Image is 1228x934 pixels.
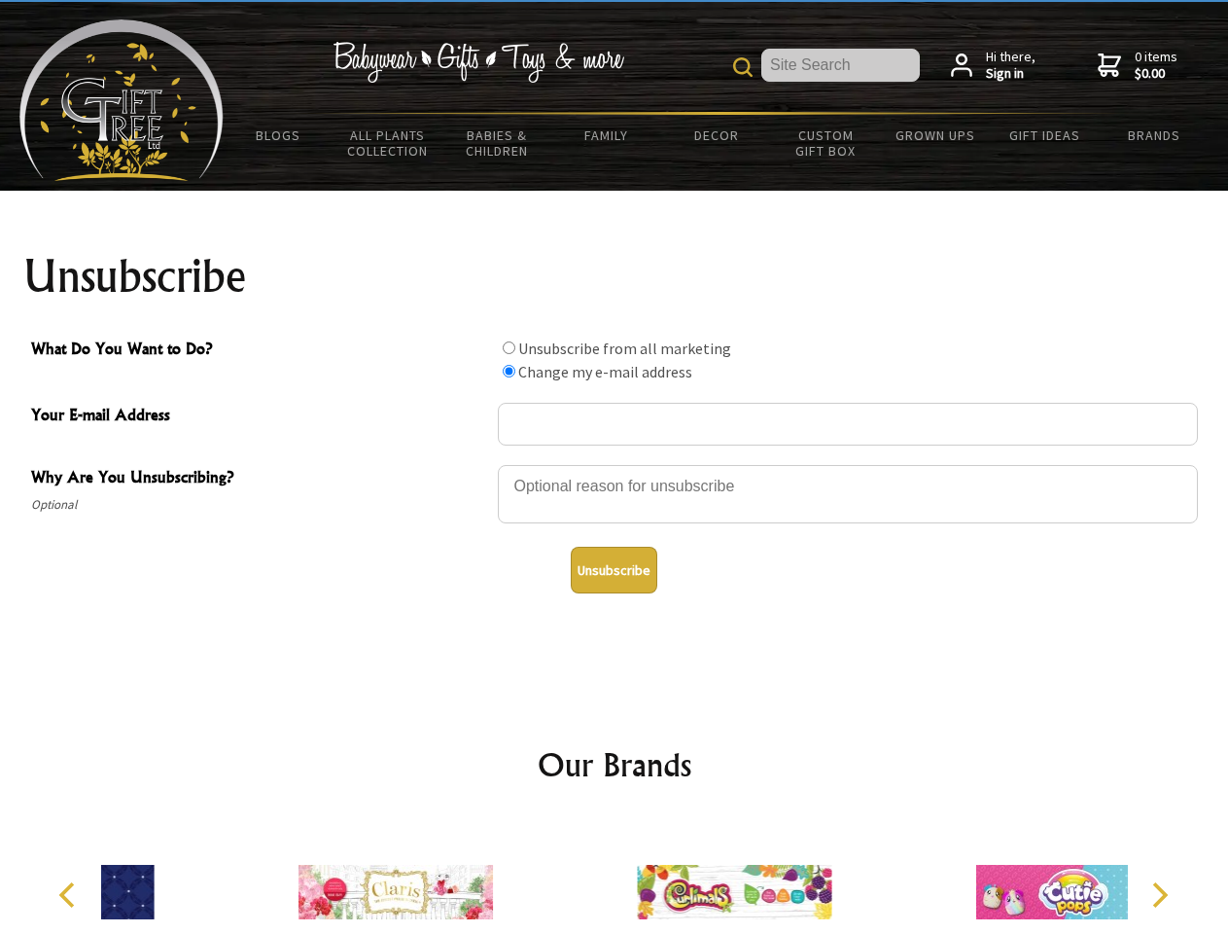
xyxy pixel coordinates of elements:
img: Babyware - Gifts - Toys and more... [19,19,224,181]
button: Unsubscribe [571,547,657,593]
button: Previous [49,874,91,916]
a: Brands [1100,115,1210,156]
a: Decor [661,115,771,156]
label: Unsubscribe from all marketing [518,339,731,358]
strong: Sign in [986,65,1035,83]
a: All Plants Collection [333,115,443,171]
a: 0 items$0.00 [1098,49,1177,83]
a: Family [552,115,662,156]
textarea: Why Are You Unsubscribing? [498,465,1198,523]
label: Change my e-mail address [518,362,692,381]
span: Optional [31,493,488,517]
img: Babywear - Gifts - Toys & more [333,42,624,83]
a: Babies & Children [442,115,552,171]
input: Site Search [761,49,920,82]
img: product search [733,57,753,77]
h1: Unsubscribe [23,253,1206,300]
span: 0 items [1135,48,1177,83]
span: Your E-mail Address [31,403,488,431]
button: Next [1138,874,1180,916]
a: Gift Ideas [990,115,1100,156]
span: Hi there, [986,49,1035,83]
input: What Do You Want to Do? [503,365,515,377]
input: What Do You Want to Do? [503,341,515,354]
a: Hi there,Sign in [951,49,1035,83]
a: BLOGS [224,115,333,156]
span: What Do You Want to Do? [31,337,488,365]
a: Custom Gift Box [771,115,881,171]
input: Your E-mail Address [498,403,1198,446]
a: Grown Ups [880,115,990,156]
h2: Our Brands [39,741,1190,788]
span: Why Are You Unsubscribing? [31,465,488,493]
strong: $0.00 [1135,65,1177,83]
